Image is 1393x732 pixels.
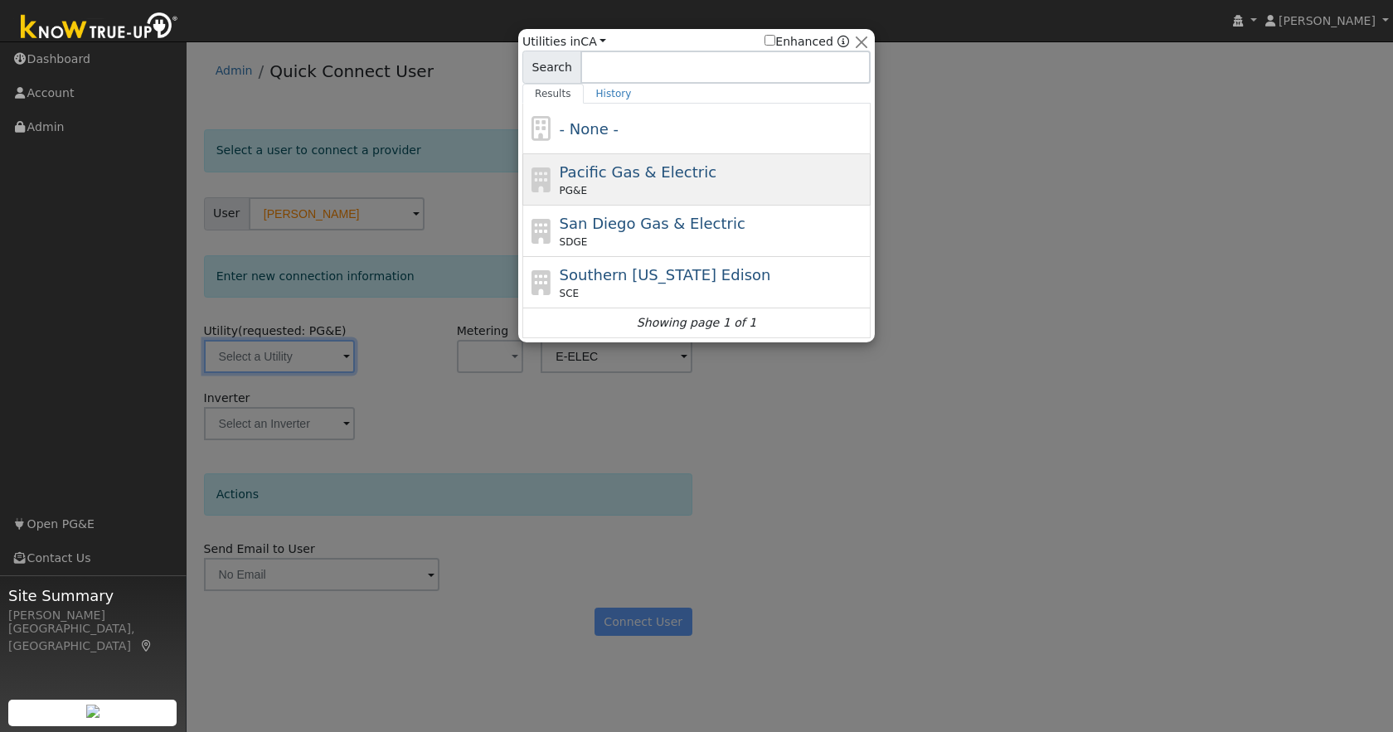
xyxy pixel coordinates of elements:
span: Show enhanced providers [764,33,849,51]
input: Enhanced [764,35,775,46]
a: Map [139,639,154,652]
span: Southern [US_STATE] Edison [560,266,771,284]
span: SDGE [560,235,588,250]
span: - None - [560,120,619,138]
span: Pacific Gas & Electric [560,163,716,181]
span: [PERSON_NAME] [1279,14,1376,27]
img: retrieve [86,705,99,718]
a: Enhanced Providers [837,35,849,48]
span: Utilities in [522,33,606,51]
span: San Diego Gas & Electric [560,215,745,232]
img: Know True-Up [12,9,187,46]
span: Site Summary [8,584,177,607]
span: SCE [560,286,580,301]
label: Enhanced [764,33,833,51]
div: [GEOGRAPHIC_DATA], [GEOGRAPHIC_DATA] [8,620,177,655]
span: PG&E [560,183,587,198]
div: [PERSON_NAME] [8,607,177,624]
i: Showing page 1 of 1 [637,314,756,332]
a: Results [522,84,584,104]
a: CA [580,35,606,48]
span: Search [522,51,581,84]
a: History [584,84,644,104]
